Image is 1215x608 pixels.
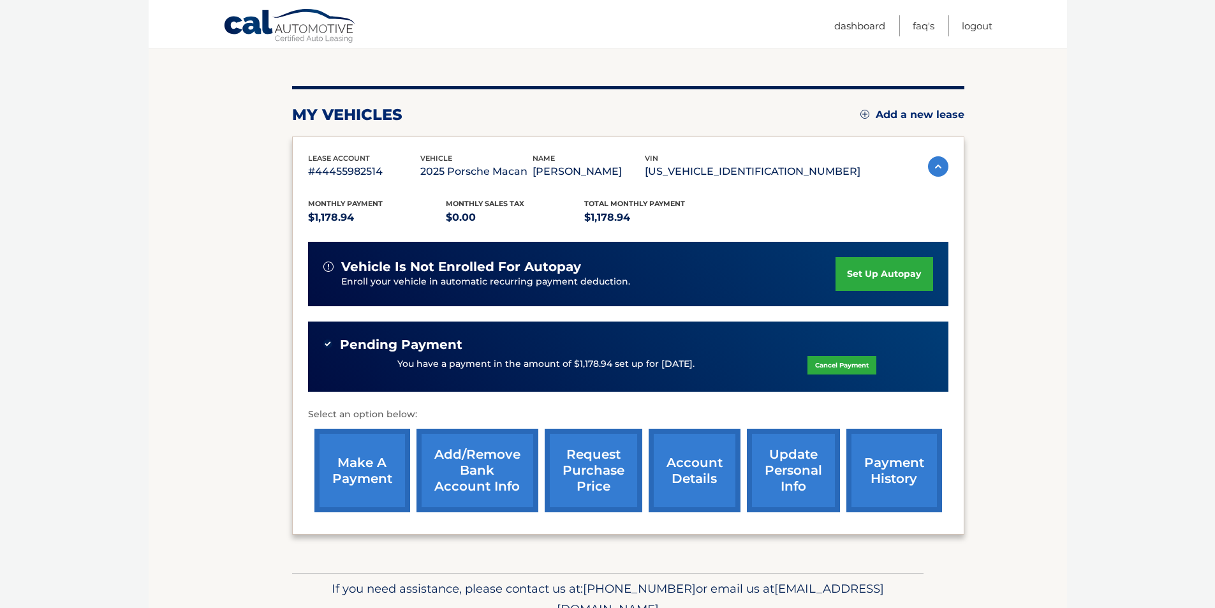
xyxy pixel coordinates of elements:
[584,209,723,226] p: $1,178.94
[340,337,462,353] span: Pending Payment
[420,154,452,163] span: vehicle
[583,581,696,596] span: [PHONE_NUMBER]
[860,108,964,121] a: Add a new lease
[545,429,642,512] a: request purchase price
[314,429,410,512] a: make a payment
[649,429,740,512] a: account details
[846,429,942,512] a: payment history
[834,15,885,36] a: Dashboard
[962,15,992,36] a: Logout
[420,163,533,181] p: 2025 Porsche Macan
[308,199,383,208] span: Monthly Payment
[323,262,334,272] img: alert-white.svg
[807,356,876,374] a: Cancel Payment
[446,199,524,208] span: Monthly sales Tax
[645,154,658,163] span: vin
[446,209,584,226] p: $0.00
[584,199,685,208] span: Total Monthly Payment
[416,429,538,512] a: Add/Remove bank account info
[308,154,370,163] span: lease account
[308,163,420,181] p: #44455982514
[223,8,357,45] a: Cal Automotive
[913,15,934,36] a: FAQ's
[533,163,645,181] p: [PERSON_NAME]
[323,339,332,348] img: check-green.svg
[341,259,581,275] span: vehicle is not enrolled for autopay
[397,357,695,371] p: You have a payment in the amount of $1,178.94 set up for [DATE].
[308,209,446,226] p: $1,178.94
[292,105,402,124] h2: my vehicles
[747,429,840,512] a: update personal info
[645,163,860,181] p: [US_VEHICLE_IDENTIFICATION_NUMBER]
[928,156,948,177] img: accordion-active.svg
[836,257,932,291] a: set up autopay
[533,154,555,163] span: name
[308,407,948,422] p: Select an option below:
[341,275,836,289] p: Enroll your vehicle in automatic recurring payment deduction.
[860,110,869,119] img: add.svg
